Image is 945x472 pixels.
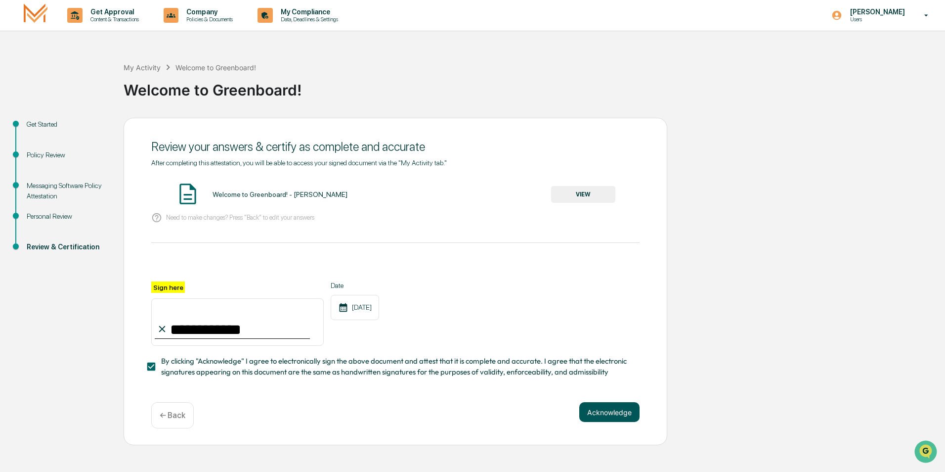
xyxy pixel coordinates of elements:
[331,282,379,289] label: Date
[27,242,108,252] div: Review & Certification
[72,126,80,134] div: 🗄️
[842,16,910,23] p: Users
[273,16,343,23] p: Data, Deadlines & Settings
[151,140,640,154] div: Review your answers & certify as complete and accurate
[168,79,180,91] button: Start new chat
[842,8,910,16] p: [PERSON_NAME]
[10,126,18,134] div: 🖐️
[151,159,447,167] span: After completing this attestation, you will be able to access your signed document via the "My Ac...
[151,282,185,293] label: Sign here
[20,143,62,153] span: Data Lookup
[178,16,238,23] p: Policies & Documents
[83,16,144,23] p: Content & Transactions
[10,144,18,152] div: 🔎
[161,356,632,378] span: By clicking "Acknowledge" I agree to electronically sign the above document and attest that it is...
[166,214,314,221] p: Need to make changes? Press "Back" to edit your answers
[175,63,256,72] div: Welcome to Greenboard!
[98,168,120,175] span: Pylon
[213,190,347,198] div: Welcome to Greenboard! - [PERSON_NAME]
[124,63,161,72] div: My Activity
[273,8,343,16] p: My Compliance
[551,186,615,203] button: VIEW
[10,76,28,94] img: 1746055101610-c473b297-6a78-478c-a979-82029cc54cd1
[160,411,185,420] p: ← Back
[27,181,108,201] div: Messaging Software Policy Attestation
[124,73,940,99] div: Welcome to Greenboard!
[331,295,379,320] div: [DATE]
[20,125,64,135] span: Preclearance
[579,402,640,422] button: Acknowledge
[68,121,127,139] a: 🗄️Attestations
[10,21,180,37] p: How can we help?
[27,119,108,130] div: Get Started
[27,211,108,222] div: Personal Review
[70,167,120,175] a: Powered byPylon
[34,76,162,86] div: Start new chat
[913,439,940,466] iframe: Open customer support
[6,121,68,139] a: 🖐️Preclearance
[175,182,200,206] img: Document Icon
[83,8,144,16] p: Get Approval
[82,125,123,135] span: Attestations
[6,140,66,157] a: 🔎Data Lookup
[27,150,108,160] div: Policy Review
[34,86,125,94] div: We're available if you need us!
[178,8,238,16] p: Company
[24,3,47,27] img: logo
